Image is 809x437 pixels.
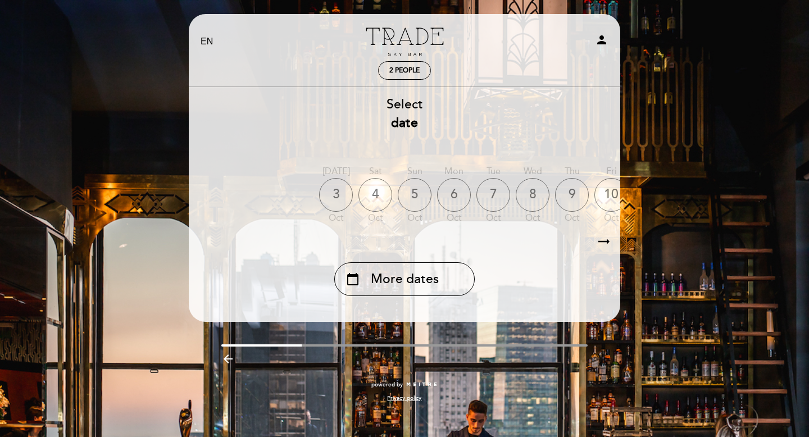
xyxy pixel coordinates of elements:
[221,352,235,366] i: arrow_backward
[406,382,438,388] img: MEITRE
[371,270,439,289] span: More dates
[346,270,360,289] i: calendar_today
[358,165,392,178] div: Sat
[476,165,510,178] div: Tue
[555,212,589,225] div: Oct
[595,33,608,51] button: person
[398,212,431,225] div: Oct
[398,178,431,212] div: 5
[555,178,589,212] div: 9
[437,178,471,212] div: 6
[437,212,471,225] div: Oct
[358,178,392,212] div: 4
[398,165,431,178] div: Sun
[595,33,608,47] i: person
[596,230,612,254] i: arrow_right_alt
[476,178,510,212] div: 7
[371,381,438,389] a: powered by
[437,165,471,178] div: Mon
[188,95,621,133] div: Select
[516,212,549,225] div: Oct
[358,212,392,225] div: Oct
[371,381,403,389] span: powered by
[594,178,628,212] div: 10
[387,394,421,402] a: Privacy policy
[476,212,510,225] div: Oct
[319,212,353,225] div: Oct
[516,178,549,212] div: 8
[594,212,628,225] div: Oct
[334,26,475,57] a: Trade Sky Bar
[319,165,353,178] div: [DATE]
[555,165,589,178] div: Thu
[389,66,420,75] span: 2 people
[391,115,418,131] b: date
[516,165,549,178] div: Wed
[594,165,628,178] div: Fri
[319,178,353,212] div: 3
